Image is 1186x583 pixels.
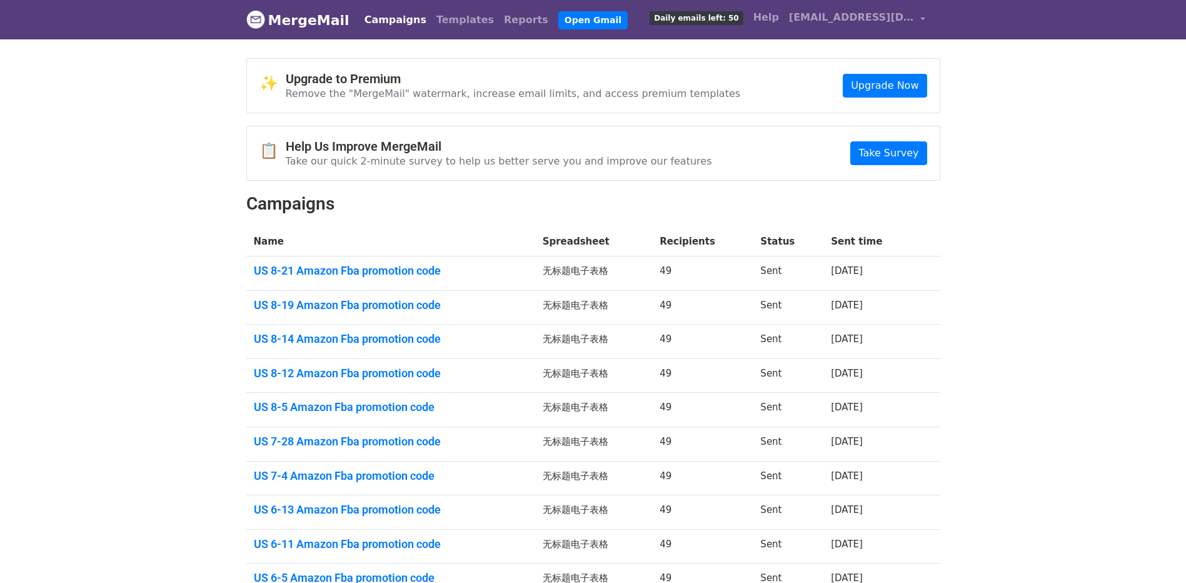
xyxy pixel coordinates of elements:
td: 无标题电子表格 [535,427,653,462]
a: [DATE] [831,470,863,482]
a: US 6-11 Amazon Fba promotion code [254,537,528,551]
span: ✨ [259,74,286,93]
a: [DATE] [831,368,863,379]
a: [DATE] [831,402,863,413]
p: Remove the "MergeMail" watermark, increase email limits, and access premium templates [286,87,741,100]
a: US 6-13 Amazon Fba promotion code [254,503,528,517]
td: 49 [652,358,753,393]
span: [EMAIL_ADDRESS][DOMAIN_NAME] [789,10,914,25]
td: Sent [753,358,823,393]
td: 无标题电子表格 [535,393,653,427]
a: US 8-12 Amazon Fba promotion code [254,367,528,380]
td: Sent [753,256,823,291]
td: Sent [753,393,823,427]
h2: Campaigns [246,193,940,215]
td: 49 [652,325,753,359]
th: Status [753,227,823,256]
a: Templates [431,8,499,33]
span: Daily emails left: 50 [650,11,743,25]
a: Help [748,5,784,30]
td: 49 [652,393,753,427]
h4: Upgrade to Premium [286,71,741,86]
p: Take our quick 2-minute survey to help us better serve you and improve our features [286,155,712,168]
td: Sent [753,427,823,462]
a: [DATE] [831,539,863,550]
a: US 7-4 Amazon Fba promotion code [254,469,528,483]
img: MergeMail logo [246,10,265,29]
td: Sent [753,495,823,530]
a: US 8-21 Amazon Fba promotion code [254,264,528,278]
td: 49 [652,529,753,564]
a: [DATE] [831,300,863,311]
td: 49 [652,290,753,325]
th: Recipients [652,227,753,256]
a: Campaigns [359,8,431,33]
span: 📋 [259,142,286,160]
td: 无标题电子表格 [535,325,653,359]
td: 无标题电子表格 [535,495,653,530]
a: [DATE] [831,265,863,276]
a: [DATE] [831,504,863,515]
a: Open Gmail [558,11,628,29]
td: 无标题电子表格 [535,358,653,393]
th: Sent time [823,227,918,256]
th: Name [246,227,535,256]
th: Spreadsheet [535,227,653,256]
a: Reports [499,8,553,33]
td: Sent [753,290,823,325]
td: 49 [652,461,753,495]
td: Sent [753,529,823,564]
td: 无标题电子表格 [535,461,653,495]
td: 无标题电子表格 [535,256,653,291]
a: [EMAIL_ADDRESS][DOMAIN_NAME] [784,5,930,34]
a: [DATE] [831,436,863,447]
a: MergeMail [246,7,349,33]
td: 无标题电子表格 [535,529,653,564]
a: Take Survey [850,141,927,165]
td: Sent [753,461,823,495]
a: US 7-28 Amazon Fba promotion code [254,435,528,449]
td: 49 [652,427,753,462]
a: Upgrade Now [843,74,927,98]
td: Sent [753,325,823,359]
a: Daily emails left: 50 [645,5,748,30]
a: US 8-5 Amazon Fba promotion code [254,400,528,414]
a: US 8-14 Amazon Fba promotion code [254,332,528,346]
a: US 8-19 Amazon Fba promotion code [254,298,528,312]
td: 无标题电子表格 [535,290,653,325]
td: 49 [652,256,753,291]
h4: Help Us Improve MergeMail [286,139,712,154]
td: 49 [652,495,753,530]
a: [DATE] [831,333,863,345]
